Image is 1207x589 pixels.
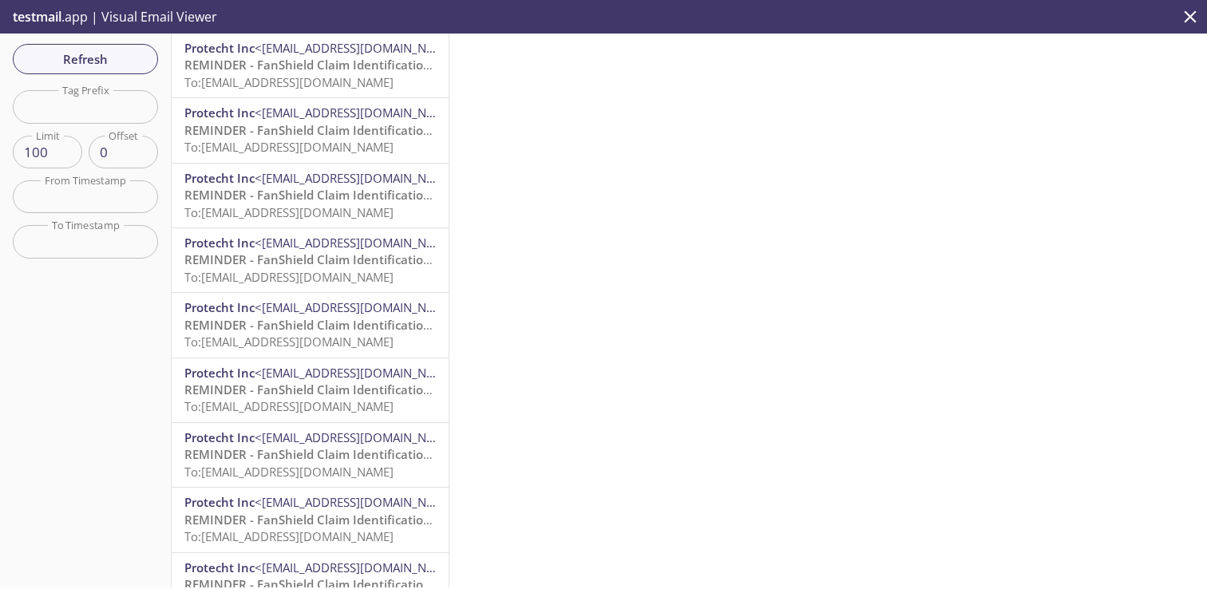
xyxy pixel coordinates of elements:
span: Protecht Inc [184,429,255,445]
span: <[EMAIL_ADDRESS][DOMAIN_NAME]> [255,429,461,445]
span: REMINDER - FanShield Claim Identification Verification [184,187,501,203]
span: To: [EMAIL_ADDRESS][DOMAIN_NAME] [184,464,394,480]
div: Protecht Inc<[EMAIL_ADDRESS][DOMAIN_NAME]>REMINDER - FanShield Claim Identification VerificationT... [172,358,449,422]
div: Protecht Inc<[EMAIL_ADDRESS][DOMAIN_NAME]>REMINDER - FanShield Claim Identification VerificationT... [172,98,449,162]
span: Protecht Inc [184,40,255,56]
span: REMINDER - FanShield Claim Identification Verification [184,122,501,138]
div: Protecht Inc<[EMAIL_ADDRESS][DOMAIN_NAME]>REMINDER - FanShield Claim Identification VerificationT... [172,164,449,227]
span: To: [EMAIL_ADDRESS][DOMAIN_NAME] [184,204,394,220]
span: Protecht Inc [184,170,255,186]
span: Protecht Inc [184,559,255,575]
div: Protecht Inc<[EMAIL_ADDRESS][DOMAIN_NAME]>REMINDER - FanShield Claim Identification VerificationT... [172,34,449,97]
span: REMINDER - FanShield Claim Identification Verification [184,446,501,462]
span: Protecht Inc [184,365,255,381]
div: Protecht Inc<[EMAIL_ADDRESS][DOMAIN_NAME]>REMINDER - FanShield Claim Identification VerificationT... [172,488,449,551]
span: REMINDER - FanShield Claim Identification Verification [184,381,501,397]
span: REMINDER - FanShield Claim Identification Verification [184,512,501,528]
span: <[EMAIL_ADDRESS][DOMAIN_NAME]> [255,494,461,510]
span: <[EMAIL_ADDRESS][DOMAIN_NAME]> [255,365,461,381]
span: To: [EMAIL_ADDRESS][DOMAIN_NAME] [184,269,394,285]
span: REMINDER - FanShield Claim Identification Verification [184,317,501,333]
div: Protecht Inc<[EMAIL_ADDRESS][DOMAIN_NAME]>REMINDER - FanShield Claim Identification VerificationT... [172,228,449,292]
span: To: [EMAIL_ADDRESS][DOMAIN_NAME] [184,334,394,350]
span: <[EMAIL_ADDRESS][DOMAIN_NAME]> [255,235,461,251]
span: <[EMAIL_ADDRESS][DOMAIN_NAME]> [255,299,461,315]
span: <[EMAIL_ADDRESS][DOMAIN_NAME]> [255,170,461,186]
span: To: [EMAIL_ADDRESS][DOMAIN_NAME] [184,74,394,90]
span: testmail [13,8,61,26]
span: To: [EMAIL_ADDRESS][DOMAIN_NAME] [184,528,394,544]
span: <[EMAIL_ADDRESS][DOMAIN_NAME]> [255,40,461,56]
div: Protecht Inc<[EMAIL_ADDRESS][DOMAIN_NAME]>REMINDER - FanShield Claim Identification VerificationT... [172,293,449,357]
span: To: [EMAIL_ADDRESS][DOMAIN_NAME] [184,139,394,155]
span: REMINDER - FanShield Claim Identification Verification [184,57,501,73]
span: Refresh [26,49,145,69]
span: Protecht Inc [184,494,255,510]
span: To: [EMAIL_ADDRESS][DOMAIN_NAME] [184,398,394,414]
span: Protecht Inc [184,299,255,315]
span: REMINDER - FanShield Claim Identification Verification [184,251,501,267]
div: Protecht Inc<[EMAIL_ADDRESS][DOMAIN_NAME]>REMINDER - FanShield Claim Identification VerificationT... [172,423,449,487]
span: Protecht Inc [184,105,255,121]
span: <[EMAIL_ADDRESS][DOMAIN_NAME]> [255,105,461,121]
span: Protecht Inc [184,235,255,251]
button: Refresh [13,44,158,74]
span: <[EMAIL_ADDRESS][DOMAIN_NAME]> [255,559,461,575]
